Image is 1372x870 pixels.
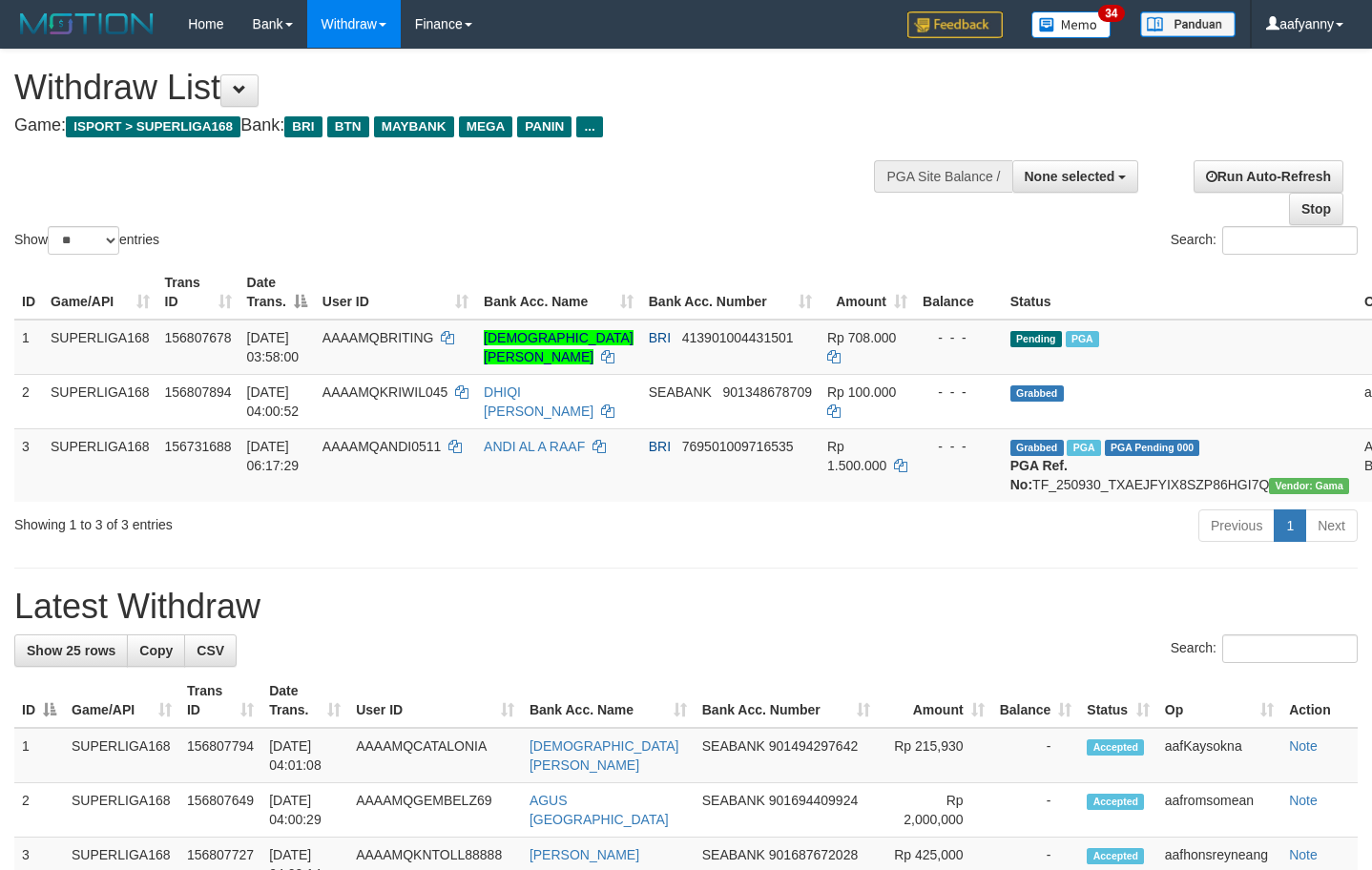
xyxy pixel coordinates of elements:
[1198,509,1275,542] a: Previous
[1289,847,1318,862] a: Note
[1010,458,1068,492] b: PGA Ref. No:
[1066,331,1099,347] span: Marked by aafromsomean
[1087,794,1144,810] span: Accepted
[261,728,348,783] td: [DATE] 04:01:08
[64,728,179,783] td: SUPERLIGA168
[484,330,634,364] a: [DEMOGRAPHIC_DATA][PERSON_NAME]
[348,728,522,783] td: AAAAMQCATALONIA
[14,69,896,107] h1: Withdraw List
[1281,673,1358,728] th: Action
[641,265,820,320] th: Bank Acc. Number: activate to sort column ascending
[1274,509,1306,542] a: 1
[247,330,300,364] span: [DATE] 03:58:00
[682,439,794,454] span: Copy 769501009716535 to clipboard
[66,116,240,137] span: ISPORT > SUPERLIGA168
[322,384,448,400] span: AAAAMQKRIWIL045
[827,330,896,345] span: Rp 708.000
[723,384,812,400] span: Copy 901348678709 to clipboard
[1289,793,1318,808] a: Note
[14,728,64,783] td: 1
[1098,5,1124,22] span: 34
[923,437,995,456] div: - - -
[530,738,679,773] a: [DEMOGRAPHIC_DATA][PERSON_NAME]
[315,265,476,320] th: User ID: activate to sort column ascending
[14,226,159,255] label: Show entries
[179,673,261,728] th: Trans ID: activate to sort column ascending
[923,328,995,347] div: - - -
[139,643,173,658] span: Copy
[530,793,669,827] a: AGUS [GEOGRAPHIC_DATA]
[157,265,239,320] th: Trans ID: activate to sort column ascending
[907,11,1003,38] img: Feedback.jpg
[1025,169,1115,184] span: None selected
[1031,11,1112,38] img: Button%20Memo.svg
[165,439,232,454] span: 156731688
[14,374,43,428] td: 2
[43,428,157,502] td: SUPERLIGA168
[247,384,300,419] span: [DATE] 04:00:52
[682,330,794,345] span: Copy 413901004431501 to clipboard
[769,847,858,862] span: Copy 901687672028 to clipboard
[649,330,671,345] span: BRI
[64,673,179,728] th: Game/API: activate to sort column ascending
[459,116,513,137] span: MEGA
[1171,634,1358,663] label: Search:
[1079,673,1156,728] th: Status: activate to sort column ascending
[1222,226,1358,255] input: Search:
[261,673,348,728] th: Date Trans.: activate to sort column ascending
[1305,509,1358,542] a: Next
[484,439,585,454] a: ANDI AL A RAAF
[43,265,157,320] th: Game/API: activate to sort column ascending
[348,673,522,728] th: User ID: activate to sort column ascending
[992,728,1080,783] td: -
[1010,331,1062,347] span: Pending
[14,634,128,667] a: Show 25 rows
[64,783,179,838] td: SUPERLIGA168
[769,793,858,808] span: Copy 901694409924 to clipboard
[184,634,237,667] a: CSV
[1157,673,1281,728] th: Op: activate to sort column ascending
[769,738,858,754] span: Copy 901494297642 to clipboard
[14,588,1358,626] h1: Latest Withdraw
[915,265,1003,320] th: Balance
[576,116,602,137] span: ...
[1269,478,1349,494] span: Vendor URL: https://trx31.1velocity.biz
[476,265,641,320] th: Bank Acc. Name: activate to sort column ascending
[14,320,43,375] td: 1
[923,383,995,402] div: - - -
[702,738,765,754] span: SEABANK
[322,439,442,454] span: AAAAMQANDI0511
[247,439,300,473] span: [DATE] 06:17:29
[374,116,454,137] span: MAYBANK
[1087,848,1144,864] span: Accepted
[1003,265,1357,320] th: Status
[1003,428,1357,502] td: TF_250930_TXAEJFYIX8SZP86HGI7Q
[827,384,896,400] span: Rp 100.000
[197,643,224,658] span: CSV
[874,160,1011,193] div: PGA Site Balance /
[14,673,64,728] th: ID: activate to sort column descending
[1157,728,1281,783] td: aafKaysokna
[127,634,185,667] a: Copy
[522,673,695,728] th: Bank Acc. Name: activate to sort column ascending
[878,673,992,728] th: Amount: activate to sort column ascending
[649,384,712,400] span: SEABANK
[14,783,64,838] td: 2
[27,643,115,658] span: Show 25 rows
[179,728,261,783] td: 156807794
[1012,160,1139,193] button: None selected
[1067,440,1100,456] span: Marked by aafromsomean
[348,783,522,838] td: AAAAMQGEMBELZ69
[702,793,765,808] span: SEABANK
[1087,739,1144,756] span: Accepted
[14,428,43,502] td: 3
[14,116,896,135] h4: Game: Bank:
[1171,226,1358,255] label: Search:
[43,374,157,428] td: SUPERLIGA168
[43,320,157,375] td: SUPERLIGA168
[878,783,992,838] td: Rp 2,000,000
[649,439,671,454] span: BRI
[484,384,593,419] a: DHIQI [PERSON_NAME]
[322,330,434,345] span: AAAAMQBRITING
[14,507,557,534] div: Showing 1 to 3 of 3 entries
